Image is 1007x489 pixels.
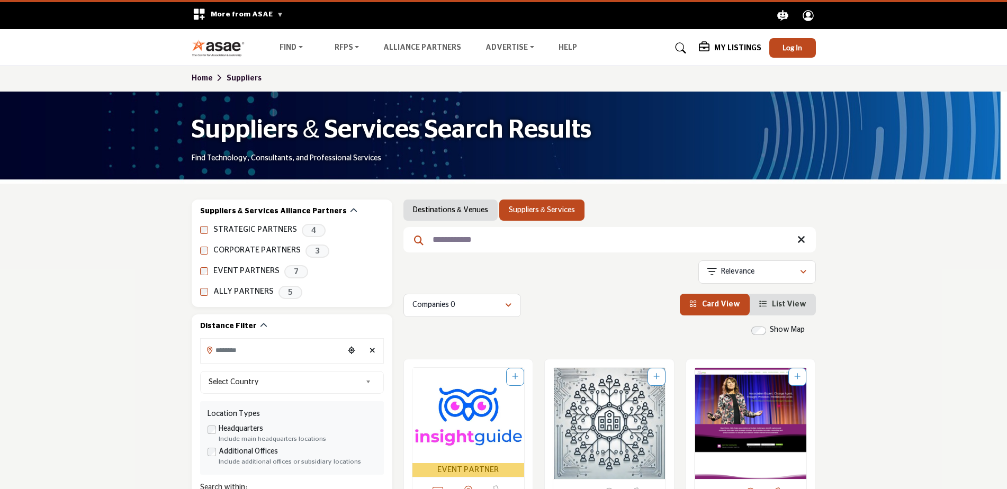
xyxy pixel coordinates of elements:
span: EVENT PARTNER [415,464,523,476]
input: STRATEGIC PARTNERS checkbox [200,226,208,234]
span: 3 [305,245,329,258]
a: View Card [689,301,740,308]
img: Site Logo [192,39,250,57]
img: Mary Byers Inc [695,368,807,479]
input: CORPORATE PARTNERS checkbox [200,247,208,255]
div: Location Types [208,409,376,420]
div: My Listings [699,42,761,55]
span: 7 [284,265,308,278]
a: Search [665,40,693,57]
a: Suppliers [227,75,262,82]
p: Companies 0 [412,300,455,311]
div: Choose your current location [344,340,359,363]
span: More from ASAE [211,11,283,18]
a: Advertise [478,41,542,56]
span: Select Country [209,376,361,388]
h1: Suppliers & Services Search Results [192,114,591,147]
p: Find Technology, Consultants, and Professional Services [192,153,381,164]
span: 5 [278,286,302,299]
div: Include main headquarters locations [219,434,376,444]
label: CORPORATE PARTNERS [213,245,301,257]
a: Find [272,41,310,56]
a: View List [759,301,806,308]
a: Add To List [512,373,518,381]
input: ALLY PARTNERS checkbox [200,288,208,296]
a: Help [559,44,577,51]
a: Suppliers & Services [509,205,575,215]
span: List View [772,301,806,308]
a: Alliance Partners [383,44,461,51]
div: Include additional offices or subsidiary locations [219,457,376,467]
button: Log In [769,38,816,58]
li: Card View [680,294,750,315]
input: Search Location [201,340,344,360]
a: Open Listing in new tab [412,368,525,477]
button: Companies 0 [403,294,521,317]
span: Log In [783,43,802,52]
a: Add To List [794,373,801,381]
label: Headquarters [219,423,263,434]
label: STRATEGIC PARTNERS [213,224,297,236]
a: RFPs [327,41,367,56]
a: Open Listing in new tab [553,368,666,479]
div: Clear search location [365,340,381,363]
span: Card View [702,301,740,308]
label: Show Map [770,324,805,336]
a: Add To List [653,373,660,381]
h5: My Listings [714,43,761,53]
a: Destinations & Venues [413,205,488,215]
img: Bayer [553,368,666,479]
img: Insight Guide LLC [412,368,525,463]
label: EVENT PARTNERS [213,265,280,277]
h2: Distance Filter [200,321,257,332]
label: ALLY PARTNERS [213,286,274,298]
label: Additional Offices [219,446,278,457]
input: EVENT PARTNERS checkbox [200,267,208,275]
p: Relevance [721,267,754,277]
li: List View [750,294,816,315]
input: Search Keyword [403,227,816,252]
button: Relevance [698,260,816,284]
span: 4 [302,224,326,237]
h2: Suppliers & Services Alliance Partners [200,206,347,217]
a: Home [192,75,227,82]
div: More from ASAE [186,2,290,29]
a: Open Listing in new tab [695,368,807,479]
